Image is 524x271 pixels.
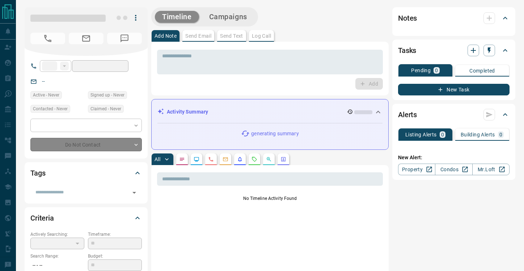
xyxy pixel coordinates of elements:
[107,33,142,44] span: No Number
[398,42,510,59] div: Tasks
[398,9,510,27] div: Notes
[90,91,124,99] span: Signed up - Never
[33,105,68,112] span: Contacted - Never
[30,167,45,179] h2: Tags
[42,78,45,84] a: --
[30,164,142,182] div: Tags
[405,132,437,137] p: Listing Alerts
[398,84,510,95] button: New Task
[30,212,54,224] h2: Criteria
[33,91,59,99] span: Active - Never
[30,33,65,44] span: No Number
[202,11,254,23] button: Campaigns
[155,157,160,162] p: All
[398,12,417,24] h2: Notes
[441,132,444,137] p: 0
[30,231,84,238] p: Actively Searching:
[30,209,142,227] div: Criteria
[129,188,139,198] button: Open
[472,164,510,175] a: Mr.Loft
[398,106,510,123] div: Alerts
[88,231,142,238] p: Timeframe:
[411,68,431,73] p: Pending
[469,68,495,73] p: Completed
[30,138,142,151] div: Do Not Contact
[237,156,243,162] svg: Listing Alerts
[155,33,177,38] p: Add Note
[461,132,495,137] p: Building Alerts
[499,132,502,137] p: 0
[398,45,416,56] h2: Tasks
[280,156,286,162] svg: Agent Actions
[157,105,383,119] div: Activity Summary
[398,154,510,161] p: New Alert:
[155,11,199,23] button: Timeline
[223,156,228,162] svg: Emails
[208,156,214,162] svg: Calls
[90,105,121,112] span: Claimed - Never
[398,109,417,120] h2: Alerts
[30,253,84,259] p: Search Range:
[69,33,103,44] span: No Email
[157,195,383,202] p: No Timeline Activity Found
[88,253,142,259] p: Budget:
[179,156,185,162] svg: Notes
[435,164,472,175] a: Condos
[167,108,208,116] p: Activity Summary
[251,130,299,137] p: generating summary
[194,156,199,162] svg: Lead Browsing Activity
[398,164,435,175] a: Property
[252,156,257,162] svg: Requests
[266,156,272,162] svg: Opportunities
[435,68,438,73] p: 0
